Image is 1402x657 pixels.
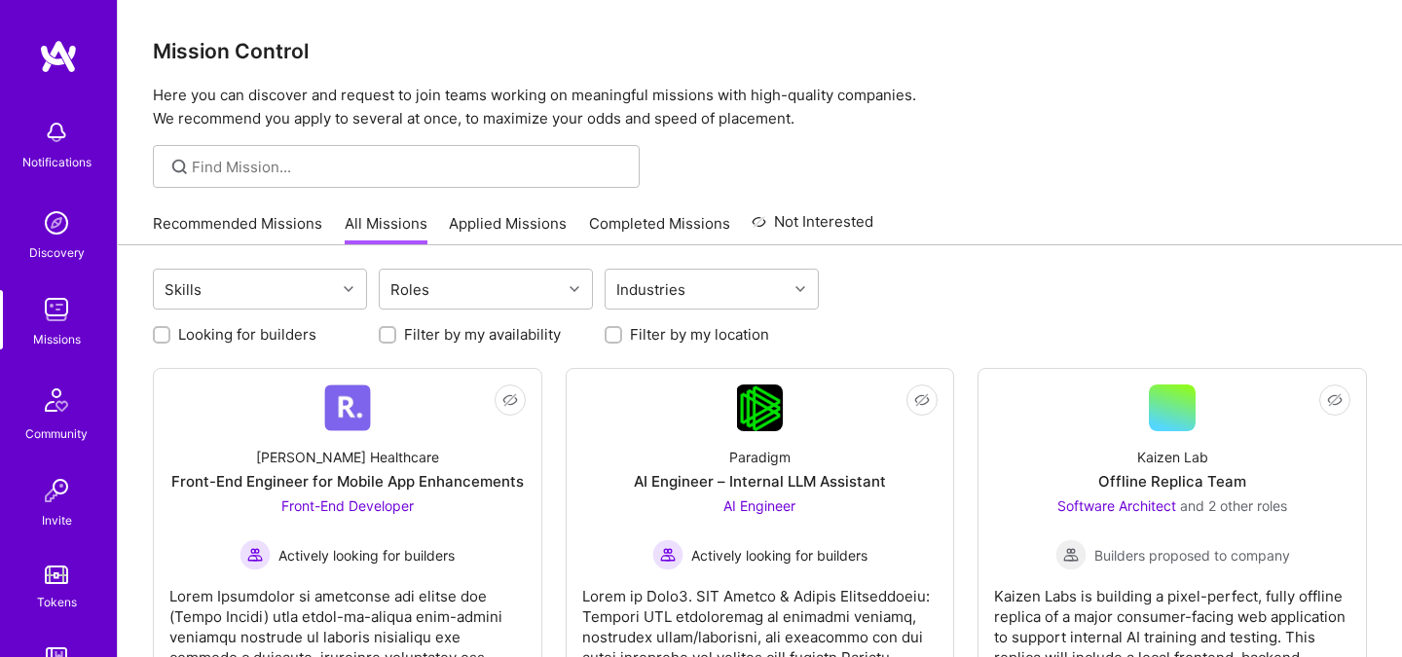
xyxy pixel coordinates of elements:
[449,213,567,245] a: Applied Missions
[33,329,81,349] div: Missions
[691,545,867,566] span: Actively looking for builders
[37,290,76,329] img: teamwork
[281,497,414,514] span: Front-End Developer
[1094,545,1290,566] span: Builders proposed to company
[37,203,76,242] img: discovery
[22,152,92,172] div: Notifications
[324,384,371,431] img: Company Logo
[729,447,791,467] div: Paradigm
[45,566,68,584] img: tokens
[1327,392,1343,408] i: icon EyeClosed
[404,324,561,345] label: Filter by my availability
[345,213,427,245] a: All Missions
[1180,497,1287,514] span: and 2 other roles
[153,213,322,245] a: Recommended Missions
[611,275,690,304] div: Industries
[278,545,455,566] span: Actively looking for builders
[33,377,80,423] img: Community
[1098,471,1246,492] div: Offline Replica Team
[256,447,439,467] div: [PERSON_NAME] Healthcare
[168,156,191,178] i: icon SearchGrey
[37,113,76,152] img: bell
[25,423,88,444] div: Community
[37,471,76,510] img: Invite
[240,539,271,570] img: Actively looking for builders
[153,39,1367,63] h3: Mission Control
[1137,447,1208,467] div: Kaizen Lab
[42,510,72,530] div: Invite
[29,242,85,263] div: Discovery
[37,592,77,612] div: Tokens
[634,471,886,492] div: AI Engineer – Internal LLM Assistant
[160,275,206,304] div: Skills
[153,84,1367,130] p: Here you can discover and request to join teams working on meaningful missions with high-quality ...
[344,284,353,294] i: icon Chevron
[914,392,930,408] i: icon EyeClosed
[386,275,434,304] div: Roles
[570,284,579,294] i: icon Chevron
[1057,497,1176,514] span: Software Architect
[192,157,625,177] input: Find Mission...
[178,324,316,345] label: Looking for builders
[502,392,518,408] i: icon EyeClosed
[171,471,524,492] div: Front-End Engineer for Mobile App Enhancements
[1055,539,1087,570] img: Builders proposed to company
[630,324,769,345] label: Filter by my location
[589,213,730,245] a: Completed Missions
[737,384,783,431] img: Company Logo
[652,539,683,570] img: Actively looking for builders
[39,39,78,74] img: logo
[752,210,873,245] a: Not Interested
[795,284,805,294] i: icon Chevron
[723,497,795,514] span: AI Engineer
